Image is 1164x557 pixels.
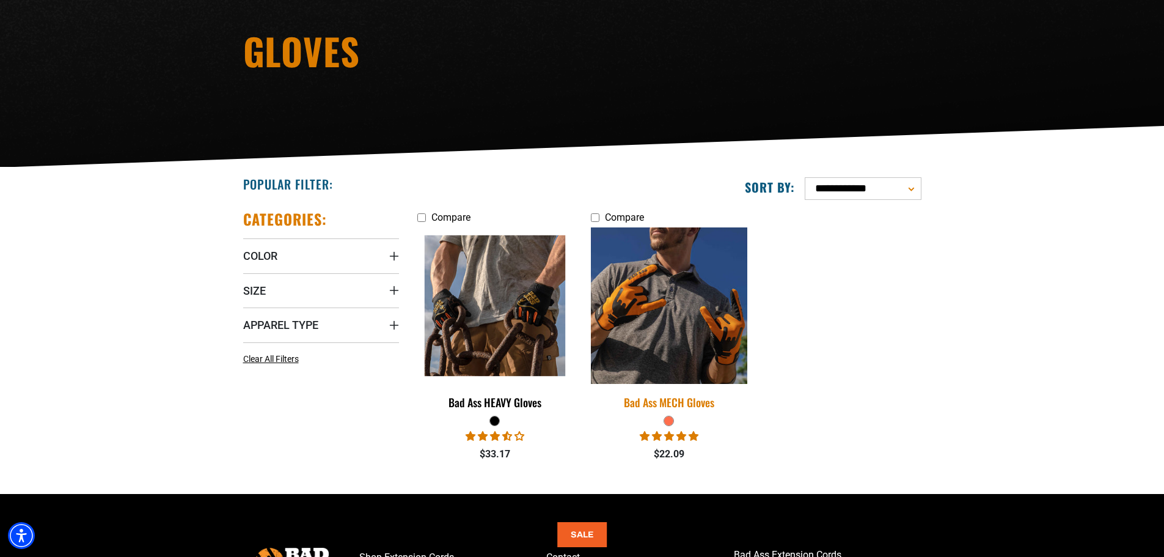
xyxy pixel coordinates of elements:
div: Accessibility Menu [8,522,35,549]
span: Compare [605,212,644,223]
a: Bad Ass HEAVY Gloves Bad Ass HEAVY Gloves [417,229,573,415]
summary: Size [243,273,399,308]
div: $22.09 [591,447,747,462]
span: Apparel Type [243,318,318,332]
span: Color [243,249,277,263]
span: 4.89 stars [640,430,698,442]
span: 3.56 stars [466,430,524,442]
label: Sort by: [745,179,795,195]
h2: Popular Filter: [243,176,333,192]
span: Compare [431,212,470,223]
div: Bad Ass HEAVY Gloves [417,397,573,408]
a: orange Bad Ass MECH Gloves [591,229,747,415]
a: Clear All Filters [243,353,304,366]
summary: Color [243,238,399,273]
h1: Gloves [243,32,689,69]
span: Clear All Filters [243,354,299,364]
summary: Apparel Type [243,308,399,342]
img: Bad Ass HEAVY Gloves [418,235,572,376]
h2: Categories: [243,210,328,229]
div: $33.17 [417,447,573,462]
div: Bad Ass MECH Gloves [591,397,747,408]
img: orange [584,227,755,384]
span: Size [243,284,266,298]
